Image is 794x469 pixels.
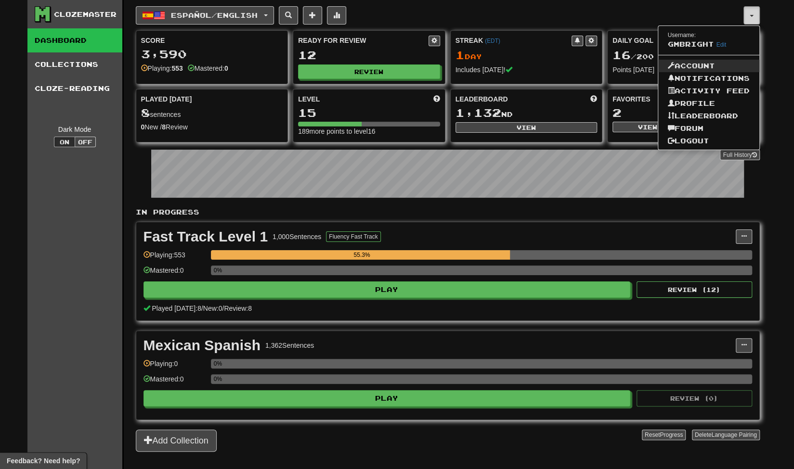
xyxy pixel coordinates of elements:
a: Dashboard [27,28,122,52]
span: Language Pairing [711,431,756,438]
div: New / Review [141,122,283,132]
a: Collections [27,52,122,76]
button: More stats [327,6,346,25]
div: Ready for Review [298,36,429,45]
div: Includes [DATE]! [456,65,598,75]
span: 1 [456,48,465,62]
div: Day [456,49,598,62]
span: Level [298,94,320,104]
strong: 0 [141,123,145,131]
a: Forum [658,122,759,135]
div: 2 [612,107,755,119]
div: 12 [298,49,440,61]
button: ResetProgress [642,430,686,440]
a: Notifications [658,72,759,85]
div: Score [141,36,283,45]
button: On [54,137,75,147]
span: 1,132 [456,106,501,119]
a: Profile [658,97,759,110]
div: Mastered: [188,63,228,73]
div: Clozemaster [54,10,117,19]
button: Review (0) [637,390,752,406]
span: / 200 [612,52,654,61]
button: Play [143,281,631,298]
button: Off [75,137,96,147]
span: Leaderboard [456,94,508,104]
div: Playing: [141,63,183,73]
button: Search sentences [279,6,298,25]
small: Username: [668,32,696,38]
span: / [222,304,224,312]
button: Play [143,390,631,406]
span: Played [DATE]: 8 [152,304,201,312]
span: 8 [141,106,150,119]
div: Mexican Spanish [143,338,260,353]
a: Full History [720,150,759,160]
div: Dark Mode [35,125,115,134]
div: Points [DATE] [612,65,755,75]
button: Add Collection [136,430,217,452]
a: (EDT) [485,38,500,44]
div: Fast Track Level 1 [143,229,268,244]
span: Score more points to level up [433,94,440,104]
button: Add sentence to collection [303,6,322,25]
button: Fluency Fast Track [326,231,380,242]
a: Cloze-Reading [27,76,122,101]
div: 55.3% [214,250,510,260]
div: Playing: 553 [143,250,206,266]
div: Playing: 0 [143,359,206,375]
a: Account [658,60,759,72]
div: 3,590 [141,48,283,60]
span: Review: 8 [224,304,252,312]
div: Mastered: 0 [143,374,206,390]
strong: 553 [171,64,182,72]
div: Daily Goal [612,36,743,46]
button: DeleteLanguage Pairing [692,430,760,440]
a: Leaderboard [658,110,759,122]
a: Edit [716,41,727,48]
div: 1,000 Sentences [273,232,321,241]
span: gmbright [668,40,714,48]
div: sentences [141,107,283,119]
strong: 8 [162,123,166,131]
span: Open feedback widget [7,456,80,466]
span: 16 [612,48,631,62]
div: 189 more points to level 16 [298,127,440,136]
p: In Progress [136,207,760,217]
span: Español / English [171,11,258,19]
span: / [201,304,203,312]
span: This week in points, UTC [590,94,597,104]
div: Streak [456,36,572,45]
button: Español/English [136,6,274,25]
a: Logout [658,135,759,147]
strong: 0 [224,64,228,72]
span: New: 0 [203,304,222,312]
button: View [612,122,682,132]
span: Played [DATE] [141,94,192,104]
div: Favorites [612,94,755,104]
button: Review [298,64,440,79]
div: 15 [298,107,440,119]
div: nd [456,107,598,119]
button: Review (12) [637,281,752,298]
div: Mastered: 0 [143,266,206,281]
button: View [456,122,598,133]
a: Activity Feed [658,85,759,97]
div: 1,362 Sentences [265,341,314,350]
span: Progress [660,431,683,438]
